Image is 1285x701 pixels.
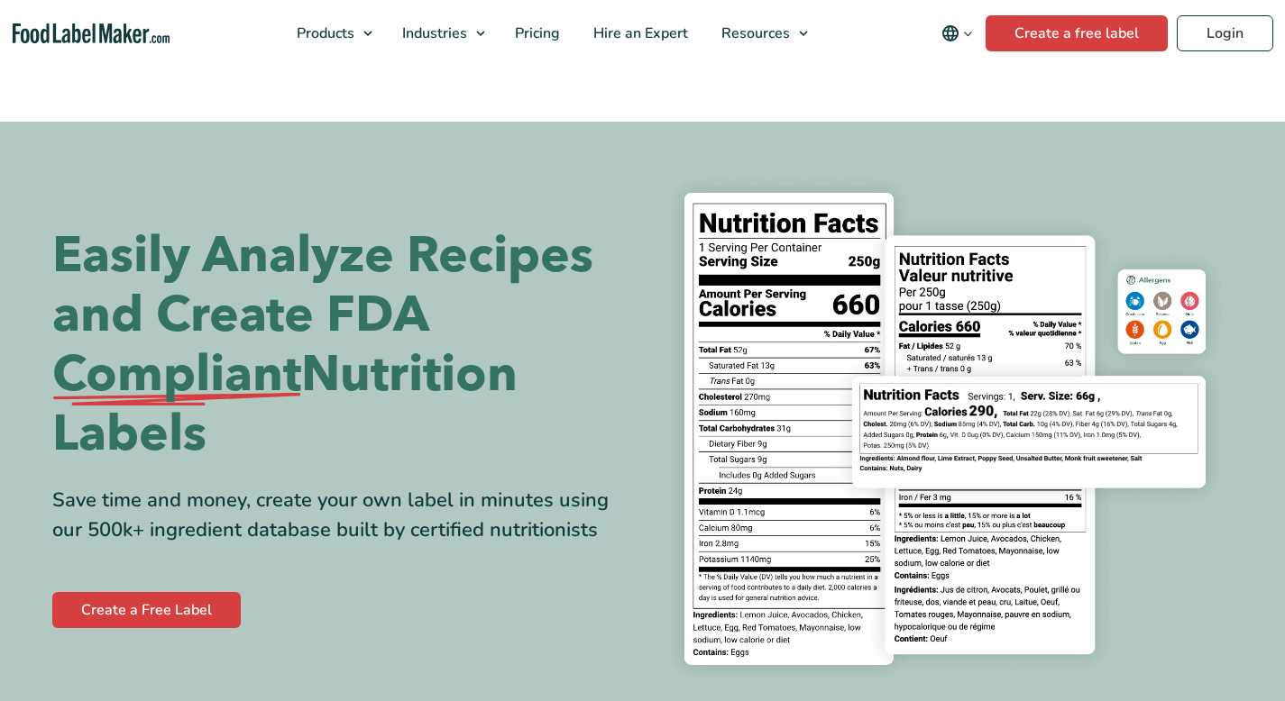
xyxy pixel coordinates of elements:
span: Products [291,23,356,43]
a: Create a Free Label [52,592,241,628]
a: Login [1177,15,1273,51]
span: Industries [397,23,469,43]
h1: Easily Analyze Recipes and Create FDA Nutrition Labels [52,226,629,464]
span: Resources [716,23,792,43]
button: Change language [929,15,986,51]
div: Save time and money, create your own label in minutes using our 500k+ ingredient database built b... [52,486,629,545]
span: Compliant [52,345,301,405]
span: Hire an Expert [588,23,690,43]
span: Pricing [509,23,562,43]
a: Food Label Maker homepage [13,23,170,44]
a: Create a free label [986,15,1168,51]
